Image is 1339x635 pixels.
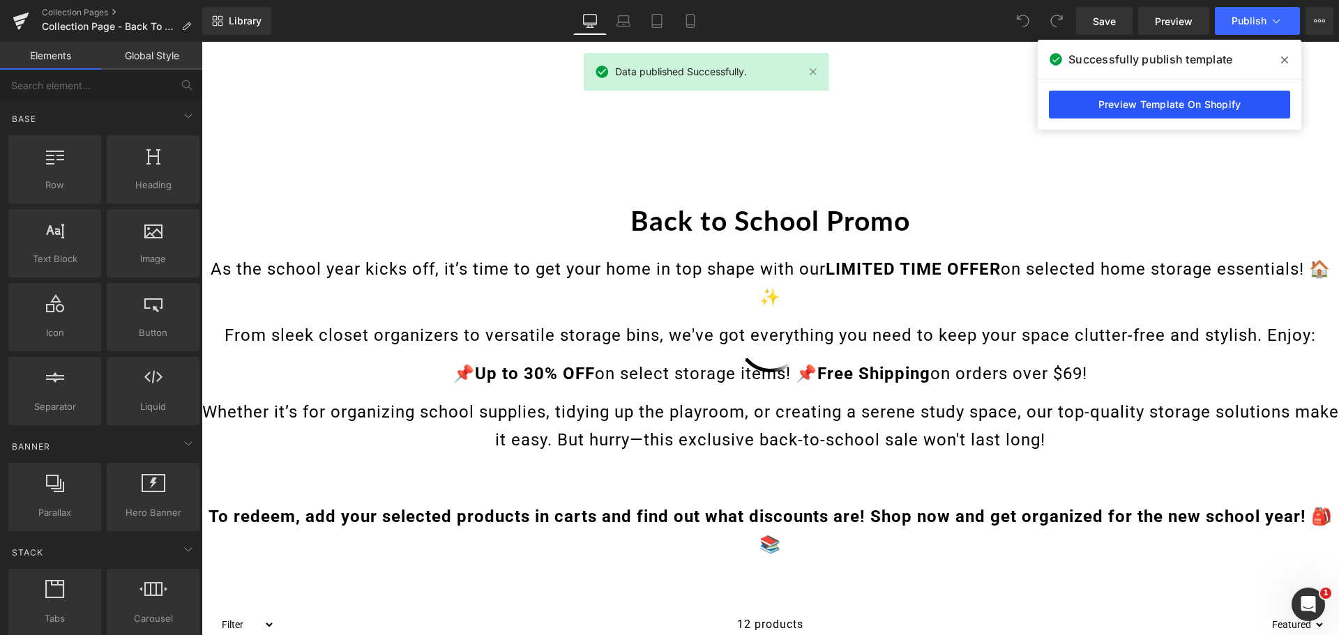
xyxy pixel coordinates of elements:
[1009,7,1037,35] button: Undo
[111,505,195,520] span: Hero Banner
[607,7,640,35] a: Laptop
[616,322,729,342] strong: Free Shipping
[111,252,195,266] span: Image
[624,217,799,237] strong: LIMITED TIME OFFER
[111,611,195,626] span: Carousel
[1292,588,1325,621] iframe: Intercom live chat
[111,326,195,340] span: Button
[273,322,393,342] strong: Up to 30% OFF
[13,326,97,340] span: Icon
[1320,588,1331,599] span: 1
[674,7,707,35] a: Mobile
[1093,14,1116,29] span: Save
[1215,7,1300,35] button: Publish
[42,7,202,18] a: Collection Pages
[1306,7,1333,35] button: More
[111,178,195,192] span: Heading
[13,178,97,192] span: Row
[13,505,97,520] span: Parallax
[101,42,202,70] a: Global Style
[10,546,45,559] span: Stack
[10,440,52,453] span: Banner
[202,7,271,35] a: New Library
[229,15,262,27] span: Library
[10,112,38,125] span: Base
[7,465,1131,512] strong: To redeem, add your selected products in carts and find out what discounts are! Shop now and get ...
[615,64,747,79] span: Data published Successfully.
[1155,14,1193,29] span: Preview
[1138,7,1209,35] a: Preview
[573,7,607,35] a: Desktop
[536,565,602,600] span: 12 products
[1049,91,1290,118] a: Preview Template On Shopify
[42,21,176,32] span: Collection Page - Back To School
[13,252,97,266] span: Text Block
[111,399,195,414] span: Liquid
[1068,51,1232,68] span: Successfully publish template
[13,611,97,626] span: Tabs
[13,399,97,414] span: Separator
[1043,7,1071,35] button: Redo
[1232,15,1266,26] span: Publish
[640,7,674,35] a: Tablet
